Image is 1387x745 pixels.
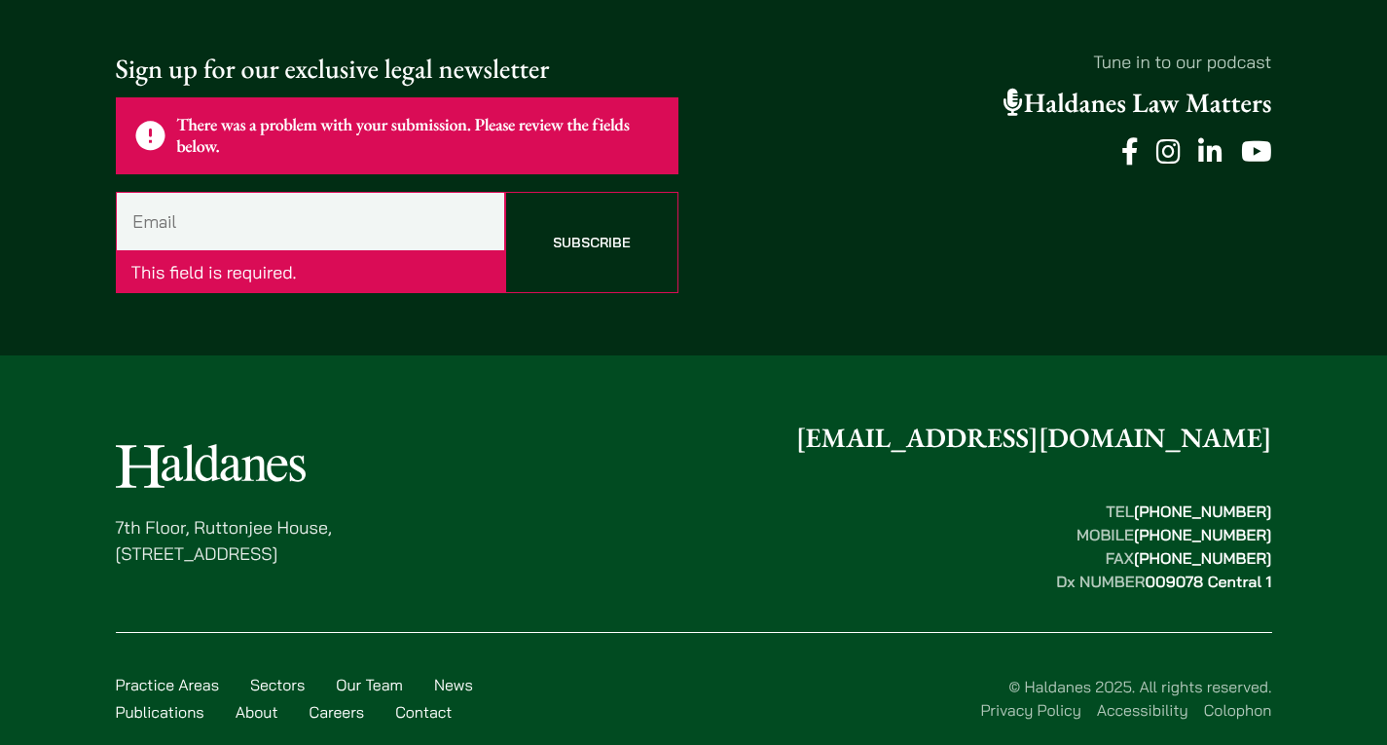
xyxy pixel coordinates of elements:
mark: [PHONE_NUMBER] [1134,525,1272,544]
a: [EMAIL_ADDRESS][DOMAIN_NAME] [796,421,1272,456]
a: Colophon [1204,700,1272,720]
mark: 009078 Central 1 [1145,572,1271,591]
div: This field is required. [116,251,505,293]
a: Sectors [250,675,305,694]
a: Accessibility [1097,700,1188,720]
p: 7th Floor, Ruttonjee House, [STREET_ADDRESS] [116,514,332,567]
a: Careers [310,702,365,722]
img: Logo of Haldanes [116,444,306,488]
mark: [PHONE_NUMBER] [1134,548,1272,568]
p: Tune in to our podcast [710,49,1272,75]
a: Practice Areas [116,675,219,694]
p: Sign up for our exclusive legal newsletter [116,49,678,90]
a: Haldanes Law Matters [1004,86,1272,121]
a: About [236,702,278,722]
h2: There was a problem with your submission. Please review the fields below. [116,97,678,174]
a: Publications [116,702,204,722]
a: Contact [395,702,452,722]
strong: TEL MOBILE FAX Dx NUMBER [1056,502,1271,591]
mark: [PHONE_NUMBER] [1134,502,1272,521]
a: Privacy Policy [980,700,1080,720]
a: News [434,675,473,694]
a: Our Team [336,675,403,694]
input: Email [116,192,505,251]
div: © Haldanes 2025. All rights reserved. [501,675,1272,722]
input: Subscribe [505,192,678,293]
